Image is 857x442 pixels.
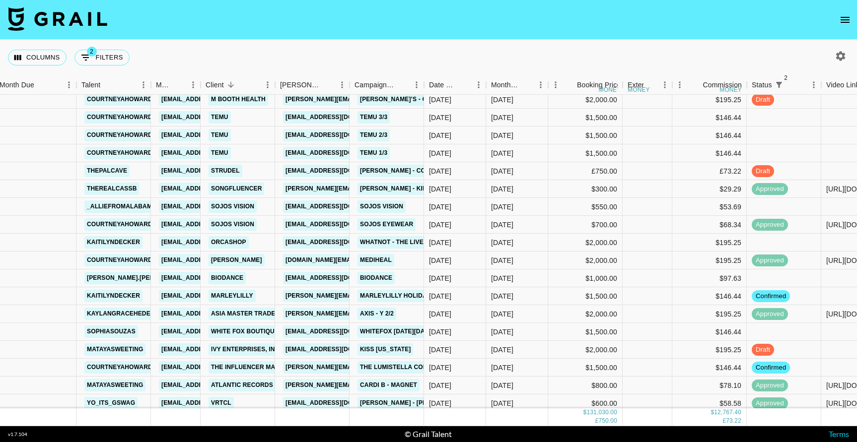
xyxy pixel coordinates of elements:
[491,291,513,301] div: Oct '25
[657,77,672,92] button: Menu
[491,363,513,373] div: Oct '25
[429,95,451,105] div: 9/15/2025
[726,417,741,426] div: 73.22
[283,236,394,249] a: [EMAIL_ADDRESS][DOMAIN_NAME]
[283,200,394,213] a: [EMAIL_ADDRESS][DOMAIN_NAME]
[357,236,508,249] a: Whatnot - The Live Shopping Marketplace
[429,345,451,355] div: 7/30/2025
[672,198,747,216] div: $53.69
[429,220,451,230] div: 8/25/2025
[772,78,786,92] div: 2 active filters
[519,78,533,92] button: Sort
[429,363,451,373] div: 9/23/2025
[209,397,234,409] a: Vrtcl
[159,93,270,106] a: [EMAIL_ADDRESS][DOMAIN_NAME]
[429,184,451,194] div: 10/3/2025
[275,75,350,95] div: Booker
[586,409,617,417] div: 131,030.00
[81,75,100,95] div: Talent
[209,361,335,374] a: The Influencer Marketing Factory
[672,287,747,305] div: $146.44
[355,75,395,95] div: Campaign (Type)
[283,93,496,106] a: [PERSON_NAME][EMAIL_ADDRESS][PERSON_NAME][DOMAIN_NAME]
[100,78,114,92] button: Sort
[672,109,747,126] div: $146.44
[429,309,451,319] div: 8/5/2025
[429,398,451,408] div: 9/20/2025
[159,111,270,124] a: [EMAIL_ADDRESS][DOMAIN_NAME]
[429,291,451,301] div: 9/24/2025
[357,129,390,141] a: TEMU 2/3
[62,77,76,92] button: Menu
[672,77,687,92] button: Menu
[136,77,151,92] button: Menu
[491,380,513,390] div: Oct '25
[689,78,703,92] button: Sort
[752,220,788,230] span: approved
[457,78,471,92] button: Sort
[752,363,790,373] span: confirmed
[224,78,238,92] button: Sort
[357,147,390,159] a: TEMU 1/3
[491,95,513,105] div: Oct '25
[548,341,623,359] div: $2,000.00
[87,47,97,57] span: 2
[283,147,394,159] a: [EMAIL_ADDRESS][DOMAIN_NAME]
[491,345,513,355] div: Oct '25
[283,165,394,177] a: [EMAIL_ADDRESS][DOMAIN_NAME]
[548,269,623,287] div: $1,000.00
[84,129,155,141] a: courtneyahoward
[159,379,270,391] a: [EMAIL_ADDRESS][DOMAIN_NAME]
[84,361,155,374] a: courtneyahoward
[159,183,270,195] a: [EMAIL_ADDRESS][DOMAIN_NAME]
[409,77,424,92] button: Menu
[429,255,451,265] div: 9/11/2025
[577,75,621,95] div: Booking Price
[357,111,390,124] a: TEMU 3/3
[429,75,457,95] div: Date Created
[159,165,270,177] a: [EMAIL_ADDRESS][DOMAIN_NAME]
[491,398,513,408] div: Oct '25
[672,126,747,144] div: $146.44
[357,200,406,213] a: Sojos Vision
[548,198,623,216] div: $550.00
[357,290,467,302] a: Marleylilly Holiday Campaign
[357,183,470,195] a: [PERSON_NAME] - Killed The Man
[357,272,395,284] a: Biodance
[711,409,714,417] div: $
[752,75,772,95] div: Status
[752,345,774,355] span: draft
[672,252,747,269] div: $195.25
[283,254,495,266] a: [DOMAIN_NAME][EMAIL_ADDRESS][PERSON_NAME][DOMAIN_NAME]
[209,308,307,320] a: Asia Master Trade Co., Ltd.
[159,254,270,266] a: [EMAIL_ADDRESS][DOMAIN_NAME]
[719,87,742,93] div: money
[405,429,452,439] div: © Grail Talent
[752,310,788,319] span: approved
[8,7,107,31] img: Grail Talent
[672,180,747,198] div: $29.29
[209,129,231,141] a: Temu
[672,144,747,162] div: $146.44
[491,130,513,140] div: Oct '25
[159,325,270,338] a: [EMAIL_ADDRESS][DOMAIN_NAME]
[548,144,623,162] div: $1,500.00
[672,162,747,180] div: £73.22
[283,379,445,391] a: [PERSON_NAME][EMAIL_ADDRESS][DOMAIN_NAME]
[357,308,396,320] a: AXIS - Y 2/2
[151,75,201,95] div: Manager
[491,166,513,176] div: Oct '25
[209,147,231,159] a: Temu
[491,184,513,194] div: Oct '25
[280,75,321,95] div: [PERSON_NAME]
[491,309,513,319] div: Oct '25
[548,216,623,234] div: $700.00
[548,162,623,180] div: £750.00
[429,166,451,176] div: 10/6/2025
[491,220,513,230] div: Oct '25
[429,273,451,283] div: 9/23/2025
[209,379,286,391] a: Atlantic Records US
[209,183,264,195] a: Songfluencer
[159,129,270,141] a: [EMAIL_ADDRESS][DOMAIN_NAME]
[335,77,350,92] button: Menu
